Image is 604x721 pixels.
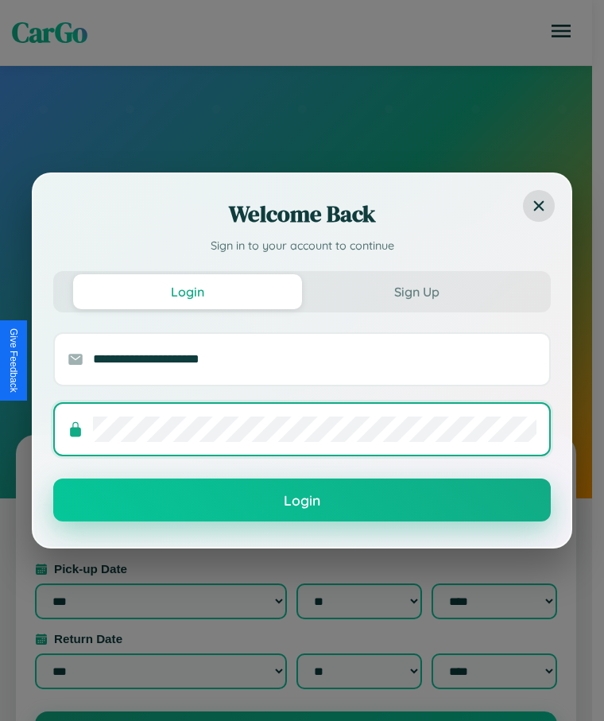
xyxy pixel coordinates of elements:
button: Sign Up [302,274,531,309]
p: Sign in to your account to continue [53,238,551,255]
button: Login [53,479,551,521]
button: Login [73,274,302,309]
h2: Welcome Back [53,198,551,230]
div: Give Feedback [8,328,19,393]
